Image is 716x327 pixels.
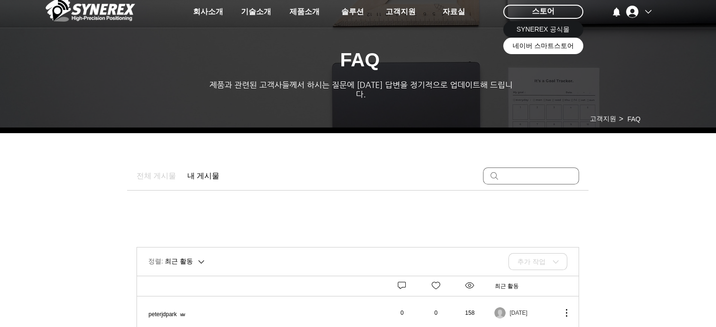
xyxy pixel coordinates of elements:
[503,21,583,38] a: SYNEREX 공식몰
[341,7,364,17] span: 솔루션
[503,5,583,19] div: 스토어
[513,41,574,51] span: 네이버 스마트스토어
[149,311,186,318] a: peterjdpark운영자
[377,2,424,21] a: 고객지원
[233,2,280,21] a: 기술소개
[193,7,223,17] span: 회사소개
[494,307,555,319] div: Navigate to most recent activity
[149,311,177,318] span: peterjdpark
[442,7,465,17] span: 자료실
[509,310,527,316] span: [DATE]
[623,3,658,21] div: 정영훈 계정
[556,307,567,319] button: 추가 작업
[185,2,232,21] a: 회사소개
[508,253,567,270] button: 추가 작업
[386,7,416,17] span: 고객지원
[137,170,176,182] a: 전체 게시물
[187,170,219,182] a: 내 게시물
[329,2,376,21] a: 솔루션
[503,38,583,54] a: 네이버 스마트스토어
[608,287,716,327] iframe: Wix Chat
[465,310,475,316] span: 158
[517,258,546,265] span: 추가 작업
[241,7,271,17] span: 기술소개
[611,7,621,17] a: 알림
[430,280,442,291] svg: 반응
[281,2,328,21] a: 제품소개
[484,276,555,296] th: 최근 활동
[430,2,477,21] a: 자료실
[516,25,570,34] span: SYNEREX 공식몰
[290,7,320,17] span: 제품소개
[165,257,193,266] span: 최근 활동
[532,6,555,16] span: 스토어
[148,256,206,267] button: 정렬:
[179,311,186,318] svg: 운영자
[148,257,163,266] span: 정렬:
